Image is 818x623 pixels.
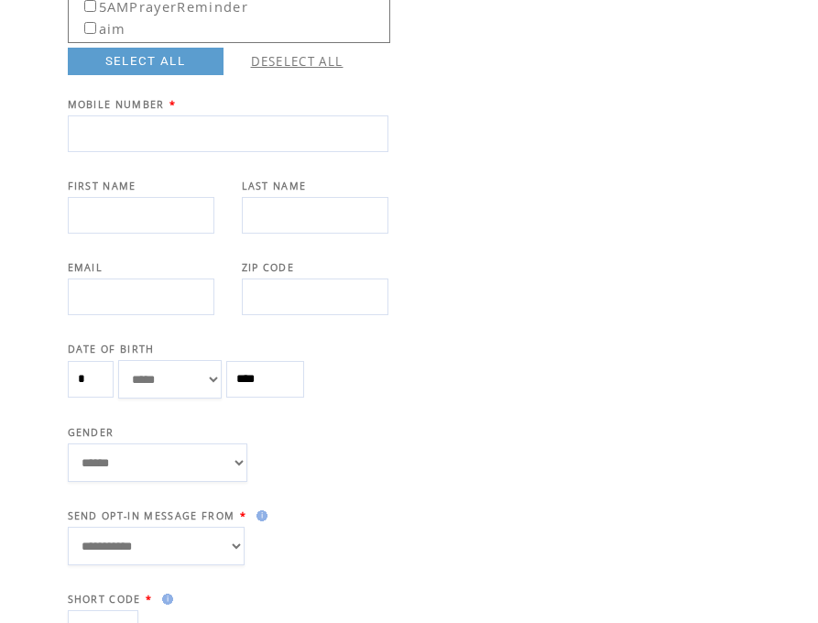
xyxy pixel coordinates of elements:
input: aim [84,22,96,34]
span: FIRST NAME [68,180,136,192]
span: SEND OPT-IN MESSAGE FROM [68,509,235,522]
span: GENDER [68,426,115,439]
span: SHORT CODE [68,593,141,606]
label: AIM RECONNECT [71,37,219,60]
a: SELECT ALL [68,48,224,75]
img: help.gif [251,510,267,521]
img: help.gif [157,594,173,605]
span: EMAIL [68,261,104,274]
span: DATE OF BIRTH [68,343,155,355]
label: aim [71,15,126,38]
a: DESELECT ALL [251,53,344,70]
span: ZIP CODE [242,261,295,274]
span: LAST NAME [242,180,307,192]
span: MOBILE NUMBER [68,98,165,111]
